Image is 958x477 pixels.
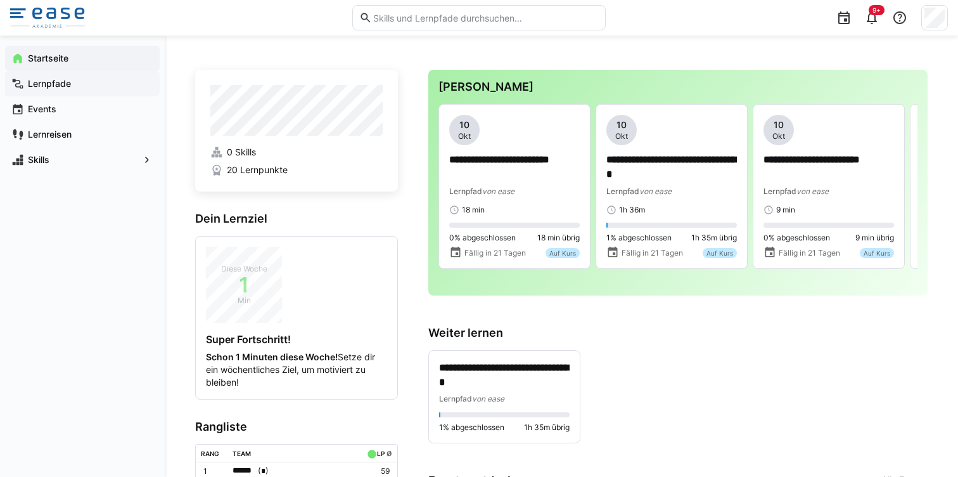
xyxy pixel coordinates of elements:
[195,212,398,226] h3: Dein Lernziel
[616,119,627,131] span: 10
[482,186,514,196] span: von ease
[779,248,840,258] span: Fällig in 21 Tagen
[459,119,469,131] span: 10
[774,119,784,131] span: 10
[546,248,580,258] div: Auf Kurs
[195,420,398,434] h3: Rangliste
[763,233,830,243] span: 0% abgeschlossen
[796,186,829,196] span: von ease
[206,351,338,362] strong: Schon 1 Minuten diese Woche!
[428,326,928,340] h3: Weiter lernen
[458,131,471,141] span: Okt
[855,233,894,243] span: 9 min übrig
[203,466,222,476] p: 1
[537,233,580,243] span: 18 min übrig
[619,205,645,215] span: 1h 36m
[364,466,390,476] p: 59
[233,450,251,457] div: Team
[227,146,256,159] span: 0 Skills
[201,450,219,457] div: Rang
[449,186,482,196] span: Lernpfad
[464,248,526,258] span: Fällig in 21 Tagen
[439,394,472,403] span: Lernpfad
[372,12,599,23] input: Skills und Lernpfade durchsuchen…
[691,233,737,243] span: 1h 35m übrig
[377,450,385,457] div: LP
[622,248,683,258] span: Fällig in 21 Tagen
[776,205,795,215] span: 9 min
[227,164,288,176] span: 20 Lernpunkte
[210,146,383,159] a: 0 Skills
[872,6,881,14] span: 9+
[438,80,917,94] h3: [PERSON_NAME]
[524,422,570,433] span: 1h 35m übrig
[615,131,628,141] span: Okt
[763,186,796,196] span: Lernpfad
[606,186,639,196] span: Lernpfad
[472,394,504,403] span: von ease
[206,333,387,346] h4: Super Fortschritt!
[703,248,737,258] div: Auf Kurs
[860,248,894,258] div: Auf Kurs
[439,422,504,433] span: 1% abgeschlossen
[772,131,785,141] span: Okt
[606,233,672,243] span: 1% abgeschlossen
[449,233,516,243] span: 0% abgeschlossen
[386,447,392,458] a: ø
[639,186,672,196] span: von ease
[462,205,485,215] span: 18 min
[206,351,387,389] p: Setze dir ein wöchentliches Ziel, um motiviert zu bleiben!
